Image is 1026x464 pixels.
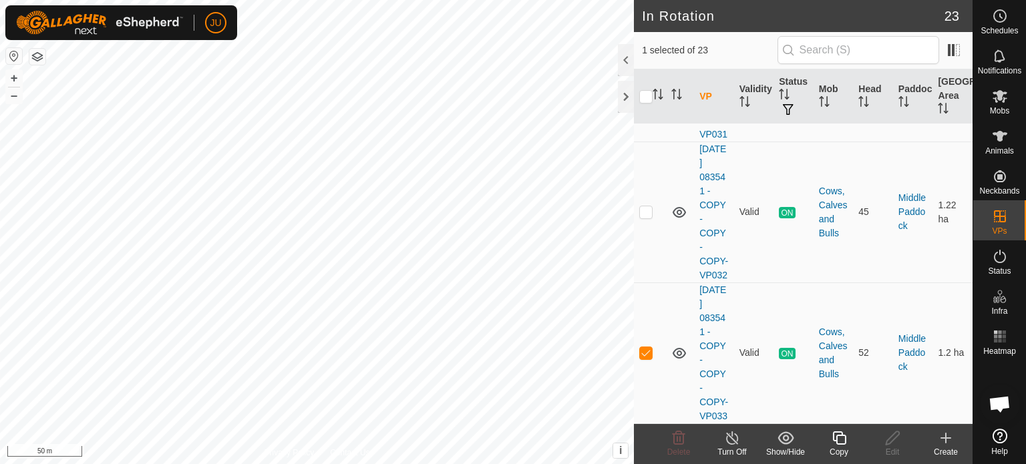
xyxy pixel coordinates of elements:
span: ON [779,348,795,359]
th: [GEOGRAPHIC_DATA] Area [932,69,973,124]
p-sorticon: Activate to sort [779,91,790,101]
div: Create [919,446,973,458]
p-sorticon: Activate to sort [671,91,682,101]
button: i [613,443,628,458]
span: Animals [985,147,1014,155]
th: Head [853,69,893,124]
h2: In Rotation [642,8,945,24]
div: Show/Hide [759,446,812,458]
span: JU [210,16,221,30]
p-sorticon: Activate to sort [819,98,830,109]
p-sorticon: Activate to sort [938,105,949,115]
a: [DATE] 083541 - COPY - COPY - COPY-VP031 [699,3,728,140]
a: Privacy Policy [265,447,315,459]
td: 1.22 ha [932,142,973,282]
p-sorticon: Activate to sort [858,98,869,109]
span: VPs [992,227,1007,235]
div: Open chat [980,384,1020,424]
span: Delete [667,447,691,457]
p-sorticon: Activate to sort [898,98,909,109]
span: 1 selected of 23 [642,43,777,57]
th: Paddock [893,69,933,124]
img: Gallagher Logo [16,11,183,35]
span: 23 [945,6,959,26]
span: i [619,445,622,456]
span: Mobs [990,107,1009,115]
td: 45 [853,142,893,282]
span: Notifications [978,67,1021,75]
span: Neckbands [979,187,1019,195]
a: [DATE] 083541 - COPY - COPY - COPY-VP033 [699,284,728,421]
p-sorticon: Activate to sort [739,98,750,109]
td: Valid [734,282,774,423]
span: Heatmap [983,347,1016,355]
th: Validity [734,69,774,124]
a: Help [973,423,1026,461]
a: Middle Paddock [898,333,926,372]
td: 52 [853,282,893,423]
th: VP [694,69,734,124]
button: Reset Map [6,48,22,64]
span: Infra [991,307,1007,315]
a: Contact Us [330,447,369,459]
th: Mob [814,69,854,124]
span: Schedules [981,27,1018,35]
div: Cows, Calves and Bulls [819,325,848,381]
div: Turn Off [705,446,759,458]
td: 1.2 ha [932,282,973,423]
p-sorticon: Activate to sort [653,91,663,101]
button: + [6,70,22,86]
button: Map Layers [29,49,45,65]
span: ON [779,207,795,218]
a: Middle Paddock [898,192,926,231]
span: Help [991,447,1008,455]
a: [DATE] 083541 - COPY - COPY - COPY-VP032 [699,144,728,280]
div: Copy [812,446,866,458]
div: Edit [866,446,919,458]
td: Valid [734,142,774,282]
th: Status [774,69,814,124]
input: Search (S) [778,36,939,64]
button: – [6,87,22,103]
span: Status [988,267,1011,275]
div: Cows, Calves and Bulls [819,184,848,240]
